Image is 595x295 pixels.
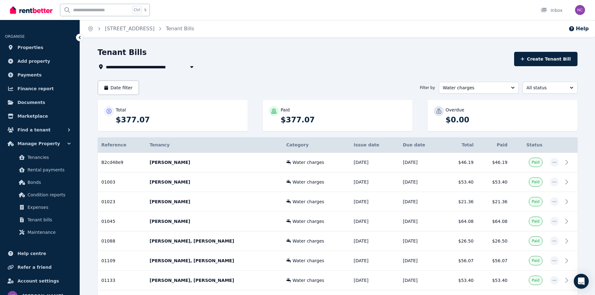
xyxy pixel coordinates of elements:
span: 01003 [102,179,116,184]
span: 01109 [102,258,116,263]
td: [DATE] [399,271,444,290]
td: [DATE] [350,251,399,271]
th: Paid [477,137,511,153]
span: Water charges [293,179,324,185]
td: [DATE] [350,271,399,290]
td: $46.19 [477,153,511,172]
span: 01088 [102,238,116,243]
span: Help centre [17,250,46,257]
button: Water charges [439,82,519,94]
th: Issue date [350,137,399,153]
td: $56.07 [444,251,477,271]
span: Tenant bills [27,216,70,224]
p: [PERSON_NAME], [PERSON_NAME] [150,258,279,264]
p: [PERSON_NAME], [PERSON_NAME] [150,238,279,244]
span: Marketplace [17,112,48,120]
span: 01023 [102,199,116,204]
a: Finance report [5,82,75,95]
p: Paid [281,107,290,113]
p: $377.07 [116,115,241,125]
span: Paid [532,238,539,243]
img: Norman Cai [575,5,585,15]
th: Category [283,137,350,153]
th: Tenancy [146,137,283,153]
a: Condition reports [7,189,72,201]
td: $26.50 [444,231,477,251]
span: 01133 [102,278,116,283]
span: 01045 [102,219,116,224]
td: $64.08 [444,212,477,231]
td: $64.08 [477,212,511,231]
span: Water charges [293,199,324,205]
button: All status [523,82,578,94]
a: Refer a friend [5,261,75,273]
p: [PERSON_NAME] [150,199,279,205]
p: [PERSON_NAME] [150,218,279,224]
button: Manage Property [5,137,75,150]
a: Rental payments [7,164,72,176]
span: Condition reports [27,191,70,199]
p: Total [116,107,126,113]
a: Properties [5,41,75,54]
span: Paid [532,179,539,184]
span: Account settings [17,277,59,285]
td: [DATE] [399,231,444,251]
span: Paid [532,219,539,224]
td: [DATE] [399,251,444,271]
span: All status [527,85,565,91]
span: Water charges [293,238,324,244]
th: Total [444,137,477,153]
a: Account settings [5,275,75,287]
span: Rental payments [27,166,70,174]
span: Water charges [293,258,324,264]
p: Overdue [446,107,464,113]
button: Create Tenant Bill [514,52,578,66]
span: Add property [17,57,50,65]
span: Tenancies [27,154,70,161]
a: Add property [5,55,75,67]
td: [DATE] [399,172,444,192]
a: Payments [5,69,75,81]
td: $53.40 [444,271,477,290]
nav: Breadcrumb [80,20,202,37]
a: Expenses [7,201,72,214]
td: [DATE] [399,153,444,172]
button: Date filter [98,81,139,95]
span: Water charges [443,85,506,91]
img: RentBetter [10,5,52,15]
a: Tenant Bills [166,26,194,32]
a: [STREET_ADDRESS] [105,26,155,32]
a: Tenancies [7,151,72,164]
span: Finance report [17,85,54,92]
span: Water charges [293,159,324,165]
td: $53.40 [444,172,477,192]
span: Paid [532,160,539,165]
td: [DATE] [350,231,399,251]
span: Filter by [420,85,435,90]
span: Manage Property [17,140,60,147]
button: Find a tenant [5,124,75,136]
td: [DATE] [350,153,399,172]
span: Water charges [293,218,324,224]
button: Help [568,25,589,32]
td: $53.40 [477,271,511,290]
a: Help centre [5,247,75,260]
td: [DATE] [399,212,444,231]
div: Open Intercom Messenger [574,274,589,289]
a: Marketplace [5,110,75,122]
a: Documents [5,96,75,109]
a: Bonds [7,176,72,189]
a: Maintenance [7,226,72,238]
p: $0.00 [446,115,571,125]
p: [PERSON_NAME], [PERSON_NAME] [150,277,279,283]
span: Find a tenant [17,126,51,134]
td: $56.07 [477,251,511,271]
span: Paid [532,258,539,263]
span: Paid [532,199,539,204]
td: $53.40 [477,172,511,192]
td: $46.19 [444,153,477,172]
td: [DATE] [399,192,444,212]
a: Tenant bills [7,214,72,226]
span: Properties [17,44,43,51]
p: $377.07 [281,115,406,125]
